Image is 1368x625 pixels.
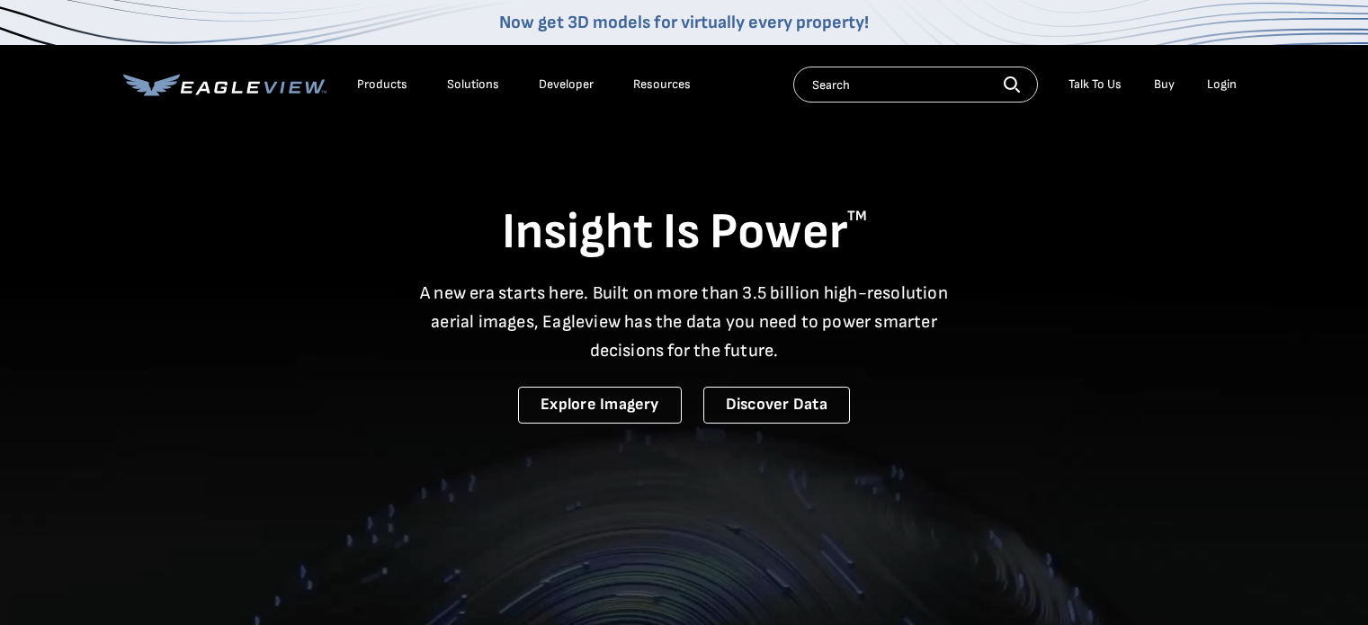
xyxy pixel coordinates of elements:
a: Now get 3D models for virtually every property! [499,12,869,33]
div: Login [1207,76,1237,93]
a: Discover Data [703,387,850,424]
div: Resources [633,76,691,93]
div: Talk To Us [1068,76,1122,93]
a: Buy [1154,76,1175,93]
input: Search [793,67,1038,103]
div: Products [357,76,407,93]
h1: Insight Is Power [123,201,1246,264]
div: Solutions [447,76,499,93]
p: A new era starts here. Built on more than 3.5 billion high-resolution aerial images, Eagleview ha... [409,279,960,365]
a: Developer [539,76,594,93]
sup: TM [847,208,867,225]
a: Explore Imagery [518,387,682,424]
